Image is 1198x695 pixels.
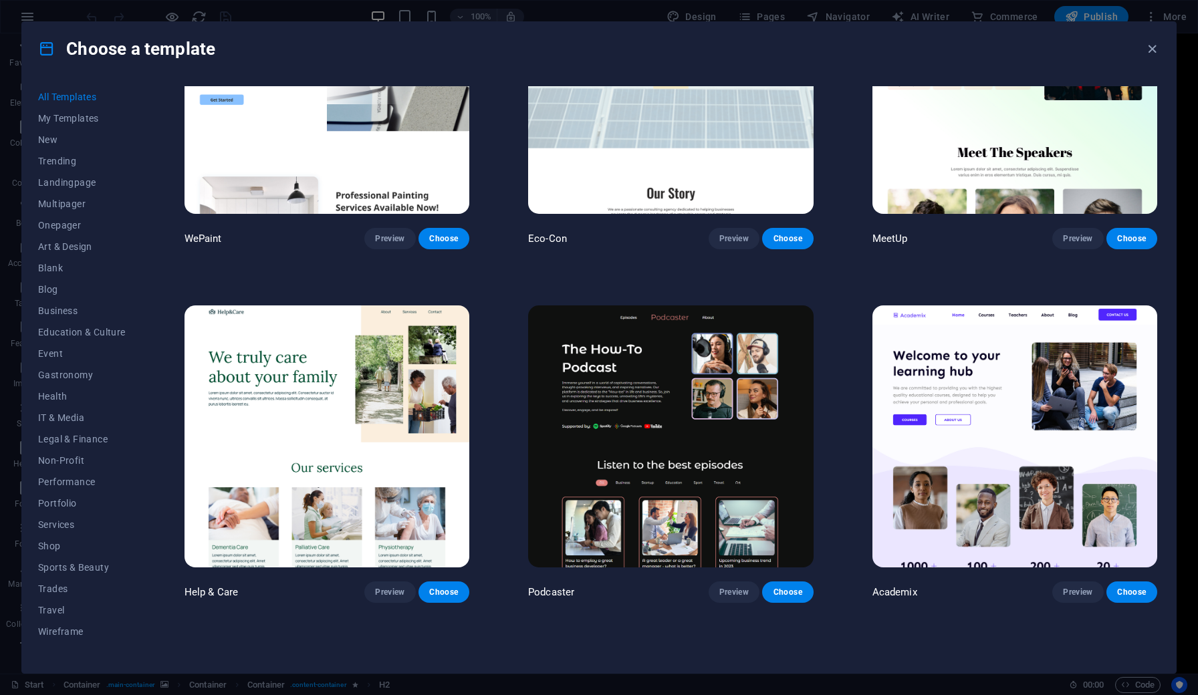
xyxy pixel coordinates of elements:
[38,428,126,450] button: Legal & Finance
[38,92,126,102] span: All Templates
[38,38,215,59] h4: Choose a template
[709,228,759,249] button: Preview
[38,498,126,509] span: Portfolio
[38,370,126,380] span: Gastronomy
[38,626,126,637] span: Wireframe
[38,172,126,193] button: Landingpage
[1117,233,1147,244] span: Choose
[375,233,404,244] span: Preview
[364,228,415,249] button: Preview
[872,305,1157,568] img: Academix
[1052,581,1103,603] button: Preview
[38,562,126,573] span: Sports & Beauty
[38,177,126,188] span: Landingpage
[38,300,126,321] button: Business
[1063,587,1092,597] span: Preview
[38,156,126,166] span: Trending
[38,215,126,236] button: Onepager
[38,455,126,466] span: Non-Profit
[38,321,126,343] button: Education & Culture
[762,581,813,603] button: Choose
[528,305,813,568] img: Podcaster
[418,228,469,249] button: Choose
[38,493,126,514] button: Portfolio
[38,279,126,300] button: Blog
[38,471,126,493] button: Performance
[38,450,126,471] button: Non-Profit
[1063,233,1092,244] span: Preview
[773,587,802,597] span: Choose
[38,364,126,386] button: Gastronomy
[719,587,749,597] span: Preview
[38,86,126,108] button: All Templates
[38,557,126,578] button: Sports & Beauty
[38,583,126,594] span: Trades
[38,150,126,172] button: Trending
[38,621,126,642] button: Wireframe
[38,348,126,359] span: Event
[375,587,404,597] span: Preview
[38,220,126,231] span: Onepager
[429,587,459,597] span: Choose
[38,193,126,215] button: Multipager
[38,412,126,423] span: IT & Media
[1117,587,1147,597] span: Choose
[38,535,126,557] button: Shop
[38,284,126,295] span: Blog
[38,241,126,252] span: Art & Design
[38,134,126,145] span: New
[38,327,126,337] span: Education & Culture
[38,541,126,551] span: Shop
[719,233,749,244] span: Preview
[38,198,126,209] span: Multipager
[872,585,917,599] p: Academix
[38,386,126,407] button: Health
[528,232,567,245] p: Eco-Con
[38,476,126,487] span: Performance
[38,343,126,364] button: Event
[872,232,908,245] p: MeetUp
[709,581,759,603] button: Preview
[38,519,126,530] span: Services
[38,129,126,150] button: New
[38,108,126,129] button: My Templates
[1052,228,1103,249] button: Preview
[528,585,574,599] p: Podcaster
[1106,581,1157,603] button: Choose
[364,581,415,603] button: Preview
[38,305,126,316] span: Business
[38,236,126,257] button: Art & Design
[38,391,126,402] span: Health
[38,599,126,621] button: Travel
[185,585,239,599] p: Help & Care
[185,305,469,568] img: Help & Care
[38,514,126,535] button: Services
[762,228,813,249] button: Choose
[418,581,469,603] button: Choose
[38,257,126,279] button: Blank
[38,434,126,444] span: Legal & Finance
[429,233,459,244] span: Choose
[38,407,126,428] button: IT & Media
[185,232,222,245] p: WePaint
[38,578,126,599] button: Trades
[38,263,126,273] span: Blank
[38,113,126,124] span: My Templates
[38,605,126,615] span: Travel
[1106,228,1157,249] button: Choose
[773,233,802,244] span: Choose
